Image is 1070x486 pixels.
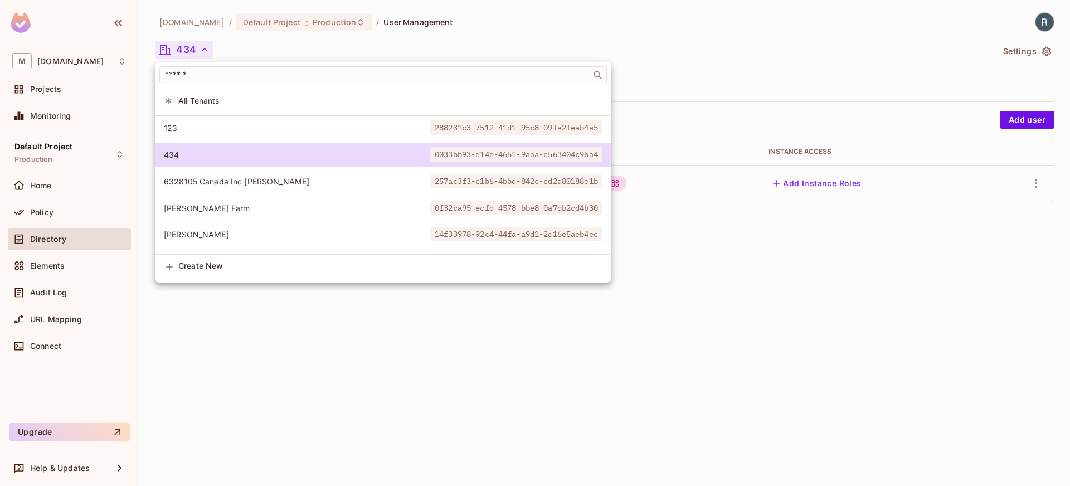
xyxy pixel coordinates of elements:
[430,147,602,162] span: 0033bb93-d14e-4651-9aaa-c563404c9ba4
[155,116,611,140] div: Show only users with a role in this tenant: 123
[178,261,602,270] span: Create New
[430,120,602,135] span: 288231c3-7512-41d1-95c8-09fa2feab4a5
[155,196,611,220] div: Show only users with a role in this tenant: Al MacMillan Farm
[164,203,430,213] span: [PERSON_NAME] Farm
[178,95,602,106] span: All Tenants
[155,169,611,193] div: Show only users with a role in this tenant: 6328105 Canada Inc robin
[430,174,602,188] span: 257ac3f3-c1b6-4bbd-842c-cd2d80188e1b
[155,143,611,167] div: Show only users with a role in this tenant: 434
[430,201,602,215] span: 0f32ca95-ecfd-4578-bbe8-0a7db2cd4b30
[164,123,430,133] span: 123
[164,149,430,160] span: 434
[164,176,430,187] span: 6328105 Canada Inc [PERSON_NAME]
[155,249,611,273] div: Show only users with a role in this tenant: Alex Primeau
[155,222,611,246] div: Show only users with a role in this tenant: Alex Langevin
[164,229,430,240] span: [PERSON_NAME]
[430,227,602,241] span: 14f33978-92c4-44fa-a9d1-2c16e5aeb4ec
[430,254,602,268] span: 32edfc0d-a728-42f6-a597-cb4b25a3e8e0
